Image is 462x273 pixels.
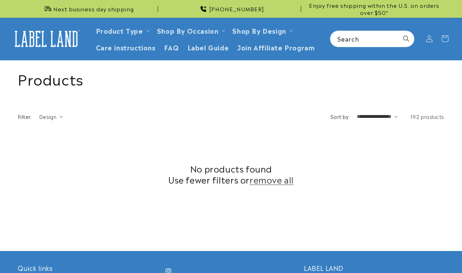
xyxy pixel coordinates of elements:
a: remove all [250,174,294,185]
span: 192 products [410,113,444,120]
span: Label Guide [187,43,229,51]
span: Care instructions [96,43,156,51]
h2: LABEL LAND [304,264,444,272]
a: Shop By Design [232,26,286,35]
a: Join Affiliate Program [233,39,319,55]
a: Care instructions [92,39,160,55]
span: Design [39,113,56,120]
h2: Quick links [18,264,158,272]
a: Label Guide [183,39,233,55]
h2: Filter: [18,113,32,120]
h2: No products found Use fewer filters or [18,163,444,185]
img: Label Land [11,28,82,50]
summary: Shop By Design [228,22,295,39]
span: [PHONE_NUMBER] [209,5,264,12]
a: Product Type [96,26,143,35]
summary: Shop By Occasion [153,22,228,39]
span: Next business day shipping [53,5,134,12]
h1: Products [18,69,444,88]
a: FAQ [160,39,183,55]
button: Search [398,31,414,47]
span: Join Affiliate Program [237,43,315,51]
span: Shop By Occasion [157,26,219,34]
summary: Product Type [92,22,153,39]
label: Sort by: [331,113,350,120]
a: Label Land [8,25,85,53]
span: FAQ [164,43,179,51]
span: Enjoy free shipping within the U.S. on orders over $50* [304,2,444,16]
summary: Design (0 selected) [39,113,63,120]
